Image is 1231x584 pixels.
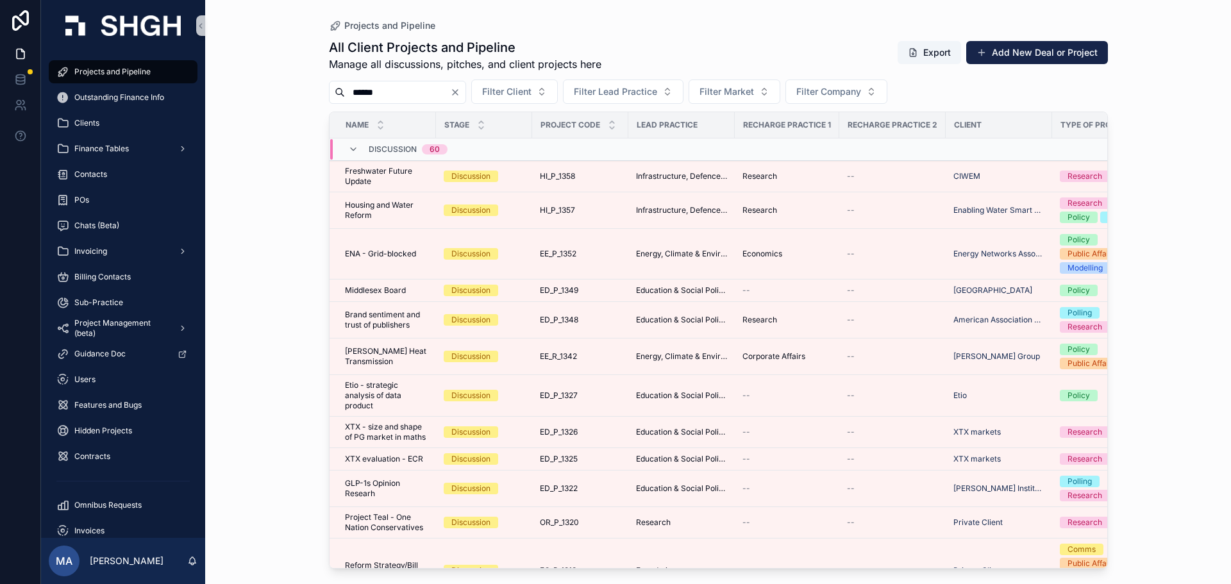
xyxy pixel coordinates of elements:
a: Reform Strategy/Bill Payers Alliance [345,560,428,581]
span: Recharge Practice 2 [848,120,937,130]
a: [PERSON_NAME] Institute for Global Change [953,483,1044,494]
span: American Association of Publishers [953,315,1044,325]
a: PolicyPublic Affairs [1060,344,1148,369]
span: -- [742,483,750,494]
div: Public Affairs [1068,248,1116,260]
span: Research [742,315,777,325]
div: Research [1068,321,1102,333]
a: Hidden Projects [49,419,197,442]
a: XTX markets [953,427,1001,437]
span: Freshwater Future Update [345,166,428,187]
a: OR_P_1320 [540,517,621,528]
span: XTX - size and shape of PG market in maths [345,422,428,442]
a: Brand sentiment and trust of publishers [345,310,428,330]
span: ED_P_1326 [540,427,578,437]
h1: All Client Projects and Pipeline [329,38,601,56]
a: -- [847,454,938,464]
a: Middlesex Board [345,285,428,296]
a: Discussion [444,565,524,576]
a: Contacts [49,163,197,186]
span: Sub-Practice [74,297,123,308]
a: -- [847,390,938,401]
a: Add New Deal or Project [966,41,1108,64]
span: Projects and Pipeline [344,19,435,32]
div: Discussion [451,483,490,494]
a: Discussion [444,285,524,296]
a: ED_P_1348 [540,315,621,325]
span: Research [742,171,777,181]
span: -- [742,427,750,437]
button: Select Button [471,79,558,104]
a: Discussion [444,314,524,326]
a: Discussion [444,390,524,401]
div: scrollable content [41,51,205,538]
div: Discussion [451,351,490,362]
a: Private Client [953,517,1003,528]
span: Education & Social Policy [636,315,727,325]
a: Features and Bugs [49,394,197,417]
a: -- [847,249,938,259]
a: Discussion [444,351,524,362]
span: Filter Market [699,85,754,98]
a: Research [742,171,832,181]
a: ED_P_1327 [540,390,621,401]
a: XTX markets [953,454,1001,464]
a: Enabling Water Smart Communities [953,205,1044,215]
span: -- [742,517,750,528]
a: HI_P_1358 [540,171,621,181]
span: Middlesex Board [345,285,406,296]
span: Corporate Affairs [742,351,805,362]
span: Education & Social Policy [636,454,727,464]
div: Discussion [451,426,490,438]
a: Omnibus Requests [49,494,197,517]
span: HI_P_1357 [540,205,575,215]
img: App logo [65,15,181,36]
a: [PERSON_NAME] Heat Transmission [345,346,428,367]
div: Discussion [451,285,490,296]
a: Sub-Practice [49,291,197,314]
span: Foundations [636,565,680,576]
span: Lead Practice [637,120,698,130]
a: Finance Tables [49,137,197,160]
span: Project Code [540,120,600,130]
span: Infrastructure, Defence, Industrial, Transport [636,205,727,215]
span: [PERSON_NAME] Group [953,351,1040,362]
div: Policy [1068,285,1090,296]
a: Energy, Climate & Environment [636,249,727,259]
a: Corporate Affairs [742,351,832,362]
span: ED_P_1349 [540,285,578,296]
a: -- [742,285,832,296]
div: Policy [1068,390,1090,401]
a: -- [742,427,832,437]
div: Research [1068,197,1102,209]
a: Education & Social Policy [636,427,727,437]
div: Discussion [451,314,490,326]
span: Education & Social Policy [636,390,727,401]
a: Chats (Beta) [49,214,197,237]
a: Discussion [444,483,524,494]
span: Energy, Climate & Environment [636,351,727,362]
a: EE_P_1352 [540,249,621,259]
a: -- [847,427,938,437]
span: Manage all discussions, pitches, and client projects here [329,56,601,72]
span: -- [847,351,855,362]
a: Etio - strategic analysis of data product [345,380,428,411]
a: Research [742,205,832,215]
span: Economics [742,249,782,259]
a: Research [742,315,832,325]
span: -- [847,171,855,181]
a: Research [1060,171,1148,182]
span: Projects and Pipeline [74,67,151,77]
a: Invoices [49,519,197,542]
a: ED_P_1325 [540,454,621,464]
div: Research [1068,490,1102,501]
span: Clients [74,118,99,128]
span: -- [847,483,855,494]
a: XTX markets [953,454,1044,464]
span: Hidden Projects [74,426,132,436]
span: Recharge Practice 1 [743,120,831,130]
a: POs [49,188,197,212]
span: Housing and Water Reform [345,200,428,221]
